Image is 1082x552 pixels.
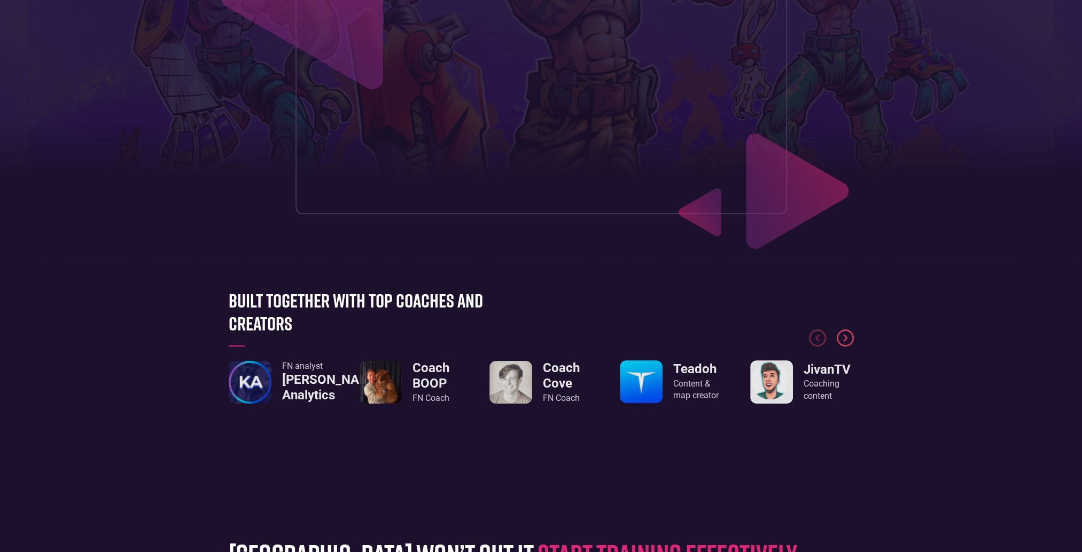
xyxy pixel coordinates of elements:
[673,361,723,377] h3: Teadoh
[750,360,854,404] a: JivanTVCoaching content
[412,392,463,404] div: FN Coach
[673,378,723,402] div: Content & map creator
[359,360,463,404] a: Coach BOOPFN Coach
[359,360,463,404] div: 5 / 8
[750,360,854,404] div: 8 / 8
[837,329,854,356] div: Next slide
[282,372,382,403] h3: [PERSON_NAME] Analytics
[229,360,332,404] a: FN analyst[PERSON_NAME] Analytics
[489,360,593,404] a: Coach CoveFN Coach
[489,360,593,404] div: 6 / 8
[620,360,723,403] a: TeadohContent & map creator
[837,329,854,346] div: Next slide
[543,360,593,391] h3: Coach Cove
[229,360,332,404] div: 4 / 8
[804,362,854,377] h3: JivanTV
[620,360,723,403] div: 7 / 8
[543,392,593,404] div: FN Coach
[809,329,826,356] div: Previous slide
[282,360,382,372] div: FN analyst
[804,378,854,402] div: Coaching content
[412,360,463,391] h3: Coach BOOP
